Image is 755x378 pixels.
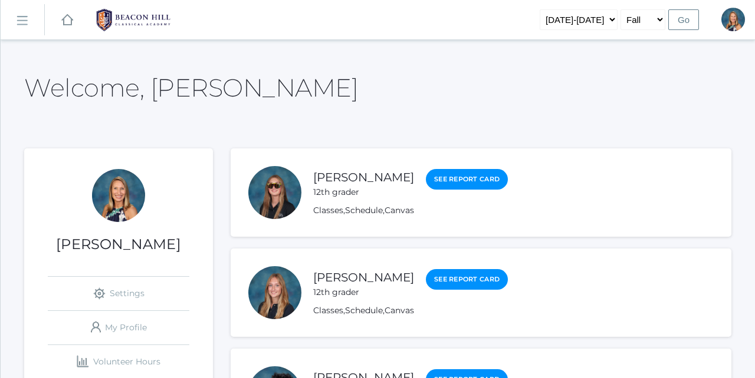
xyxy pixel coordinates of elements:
[48,277,189,310] a: Settings
[48,311,189,344] a: My Profile
[385,205,414,215] a: Canvas
[313,205,343,215] a: Classes
[721,8,745,31] div: Courtney Nicholls
[426,169,508,190] a: See Report Card
[426,269,508,290] a: See Report Card
[313,270,414,284] a: [PERSON_NAME]
[248,266,301,319] div: Ciana Nicholls
[248,166,301,219] div: Aaralyn Nicholls
[668,9,699,30] input: Go
[89,5,178,35] img: BHCALogos-05-308ed15e86a5a0abce9b8dd61676a3503ac9727e845dece92d48e8588c001991.png
[385,305,414,316] a: Canvas
[92,169,145,222] div: Courtney Nicholls
[313,304,508,317] div: , ,
[313,186,414,198] div: 12th grader
[313,286,414,299] div: 12th grader
[24,74,358,101] h2: Welcome, [PERSON_NAME]
[313,204,508,217] div: , ,
[313,170,414,184] a: [PERSON_NAME]
[345,305,383,316] a: Schedule
[24,237,213,252] h1: [PERSON_NAME]
[345,205,383,215] a: Schedule
[313,305,343,316] a: Classes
